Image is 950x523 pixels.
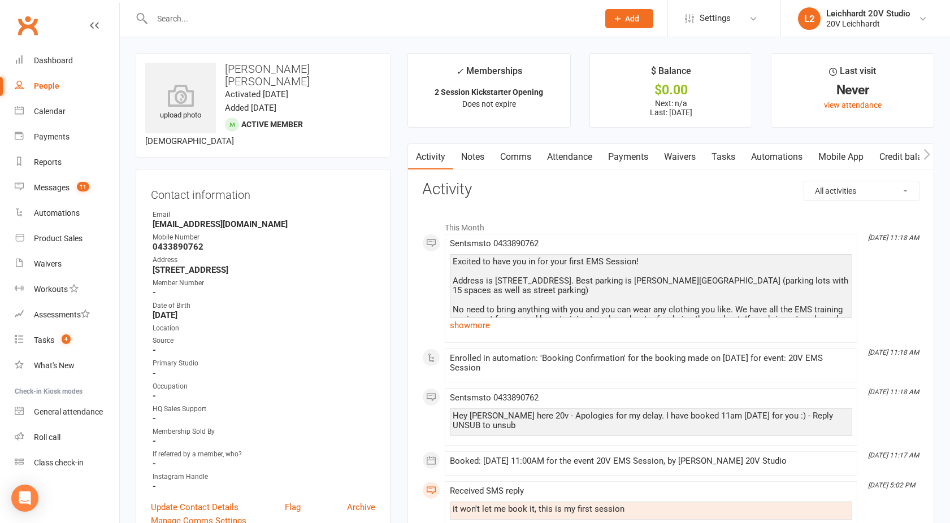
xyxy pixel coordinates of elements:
[625,14,639,23] span: Add
[153,310,375,320] strong: [DATE]
[77,182,89,191] span: 11
[34,407,103,416] div: General attendance
[34,259,62,268] div: Waivers
[153,345,375,355] strong: -
[153,300,375,311] div: Date of Birth
[651,64,691,84] div: $ Balance
[34,107,66,116] div: Calendar
[656,144,704,170] a: Waivers
[453,504,849,514] div: it won't let me book it, this is my first session
[798,7,821,30] div: L2
[826,8,910,19] div: Leichhardt 20V Studio
[435,88,543,97] strong: 2 Session Kickstarter Opening
[34,458,84,467] div: Class check-in
[153,278,375,289] div: Member Number
[15,450,119,476] a: Class kiosk mode
[153,449,375,460] div: If referred by a member, who?
[824,101,882,110] a: view attendance
[153,287,375,298] strong: -
[15,226,119,251] a: Product Sales
[151,184,375,201] h3: Contact information
[450,393,539,403] span: Sent sms to 0433890762
[34,234,83,243] div: Product Sales
[145,63,381,88] h3: [PERSON_NAME] [PERSON_NAME]
[153,368,375,378] strong: -
[15,277,119,302] a: Workouts
[408,144,453,170] a: Activity
[145,84,216,121] div: upload photo
[453,411,849,430] div: Hey [PERSON_NAME] here 20v - Apologies for my delay. I have booked 11am [DATE] for you :) - Reply...
[34,158,62,167] div: Reports
[34,56,73,65] div: Dashboard
[868,234,919,242] i: [DATE] 11:18 AM
[15,150,119,175] a: Reports
[14,11,42,40] a: Clubworx
[241,120,303,129] span: Active member
[153,472,375,482] div: Instagram Handle
[15,175,119,201] a: Messages 11
[868,348,919,356] i: [DATE] 11:18 AM
[15,99,119,124] a: Calendar
[826,19,910,29] div: 20V Leichhardt
[34,183,70,192] div: Messages
[456,66,463,77] i: ✓
[153,232,375,243] div: Mobile Number
[605,9,653,28] button: Add
[153,358,375,369] div: Primary Studio
[15,302,119,328] a: Assessments
[34,132,70,141] div: Payments
[153,210,375,220] div: Email
[782,84,923,96] div: Never
[15,399,119,425] a: General attendance kiosk mode
[34,208,80,217] div: Automations
[462,99,516,108] span: Does not expire
[34,81,59,90] div: People
[153,436,375,446] strong: -
[453,144,492,170] a: Notes
[285,500,301,514] a: Flag
[600,144,656,170] a: Payments
[450,456,852,466] div: Booked: [DATE] 11:00AM for the event 20V EMS Session, by [PERSON_NAME] 20V Studio
[34,335,54,345] div: Tasks
[153,242,375,252] strong: 0433890762
[868,481,915,489] i: [DATE] 5:02 PM
[15,425,119,450] a: Roll call
[450,317,852,333] a: show more
[700,6,731,31] span: Settings
[225,103,276,113] time: Added [DATE]
[743,144,810,170] a: Automations
[153,219,375,229] strong: [EMAIL_ADDRESS][DOMAIN_NAME]
[34,285,68,294] div: Workouts
[456,64,522,85] div: Memberships
[225,89,288,99] time: Activated [DATE]
[34,310,90,319] div: Assessments
[539,144,600,170] a: Attendance
[347,500,375,514] a: Archive
[153,265,375,275] strong: [STREET_ADDRESS]
[151,500,238,514] a: Update Contact Details
[15,328,119,353] a: Tasks 4
[34,361,75,370] div: What's New
[153,426,375,437] div: Membership Sold By
[450,354,852,373] div: Enrolled in automation: 'Booking Confirmation' for the booking made on [DATE] for event: 20V EMS ...
[153,481,375,491] strong: -
[153,413,375,424] strong: -
[15,48,119,73] a: Dashboard
[153,391,375,401] strong: -
[15,124,119,150] a: Payments
[450,238,539,249] span: Sent sms to 0433890762
[704,144,743,170] a: Tasks
[153,459,375,469] strong: -
[11,485,38,512] div: Open Intercom Messenger
[829,64,876,84] div: Last visit
[600,84,742,96] div: $0.00
[153,255,375,265] div: Address
[15,251,119,277] a: Waivers
[153,381,375,392] div: Occupation
[15,201,119,226] a: Automations
[868,388,919,396] i: [DATE] 11:18 AM
[153,323,375,334] div: Location
[871,144,944,170] a: Credit balance
[422,216,919,234] li: This Month
[810,144,871,170] a: Mobile App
